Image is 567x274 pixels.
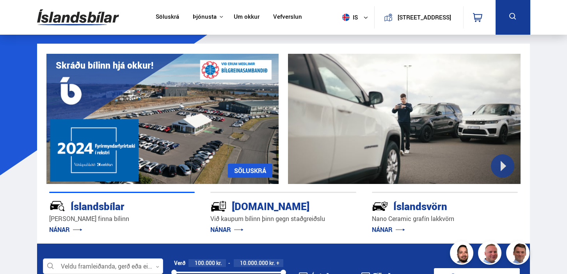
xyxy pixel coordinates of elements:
[193,13,217,21] button: Þjónusta
[273,13,302,21] a: Vefverslun
[342,14,350,21] img: svg+xml;base64,PHN2ZyB4bWxucz0iaHR0cDovL3d3dy53My5vcmcvMjAwMC9zdmciIHdpZHRoPSI1MTIiIGhlaWdodD0iNT...
[339,14,359,21] span: is
[372,199,490,212] div: Íslandsvörn
[228,164,272,178] a: SÖLUSKRÁ
[56,60,153,71] h1: Skráðu bílinn hjá okkur!
[210,214,356,223] p: Við kaupum bílinn þinn gegn staðgreiðslu
[269,260,275,266] span: kr.
[479,242,503,266] img: siFngHWaQ9KaOqBr.png
[372,225,405,234] a: NÁNAR
[379,6,459,28] a: [STREET_ADDRESS]
[49,225,82,234] a: NÁNAR
[210,225,244,234] a: NÁNAR
[210,198,227,214] img: tr5P-W3DuiFaO7aO.svg
[49,198,66,214] img: JRvxyua_JYH6wB4c.svg
[396,14,453,21] button: [STREET_ADDRESS]
[372,214,518,223] p: Nano Ceramic grafín lakkvörn
[216,260,222,266] span: kr.
[507,242,531,266] img: FbJEzSuNWCJXmdc-.webp
[49,199,167,212] div: Íslandsbílar
[240,259,268,267] span: 10.000.000
[156,13,179,21] a: Söluskrá
[210,199,329,212] div: [DOMAIN_NAME]
[372,198,388,214] img: -Svtn6bYgwAsiwNX.svg
[451,242,475,266] img: nhp88E3Fdnt1Opn2.png
[46,54,279,184] img: eKx6w-_Home_640_.png
[195,259,215,267] span: 100.000
[174,260,185,266] div: Verð
[276,260,279,266] span: +
[339,6,374,29] button: is
[37,5,119,30] img: G0Ugv5HjCgRt.svg
[49,214,195,223] p: [PERSON_NAME] finna bílinn
[234,13,260,21] a: Um okkur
